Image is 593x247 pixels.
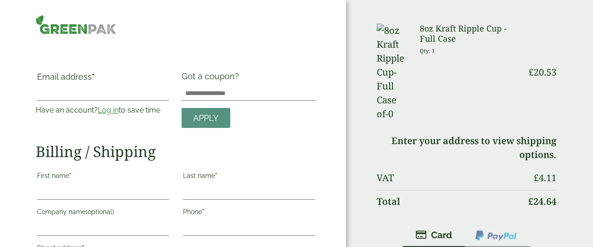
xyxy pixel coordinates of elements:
[182,108,230,128] a: Apply
[528,195,556,208] bdi: 24.64
[528,195,533,208] span: £
[377,24,409,121] img: 8oz Kraft Ripple Cup-Full Case of-0
[183,169,315,185] label: Last name
[377,130,557,166] td: Enter your address to view shipping options.
[534,171,539,184] span: £
[37,169,169,185] label: First name
[182,71,243,86] label: Got a coupon?
[529,66,534,78] span: £
[37,205,169,221] label: Company name
[36,15,117,34] img: GreenPak Supplies
[215,172,217,179] abbr: required
[183,205,315,221] label: Phone
[534,171,556,184] bdi: 4.11
[37,73,169,86] label: Email address
[193,113,219,123] span: Apply
[420,24,522,44] h3: 8oz Kraft Ripple Cup - Full Case
[420,47,435,54] small: Qty: 1
[86,208,114,215] span: (optional)
[36,105,170,116] p: Have an account? to save time
[529,66,556,78] bdi: 20.53
[92,72,95,82] abbr: required
[377,167,522,189] th: VAT
[474,229,517,241] img: ppcp-gateway.png
[416,229,452,241] img: stripe.png
[36,143,316,160] h2: Billing / Shipping
[377,190,522,213] th: Total
[69,172,71,179] abbr: required
[98,106,119,114] a: Log in
[202,208,204,215] abbr: required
